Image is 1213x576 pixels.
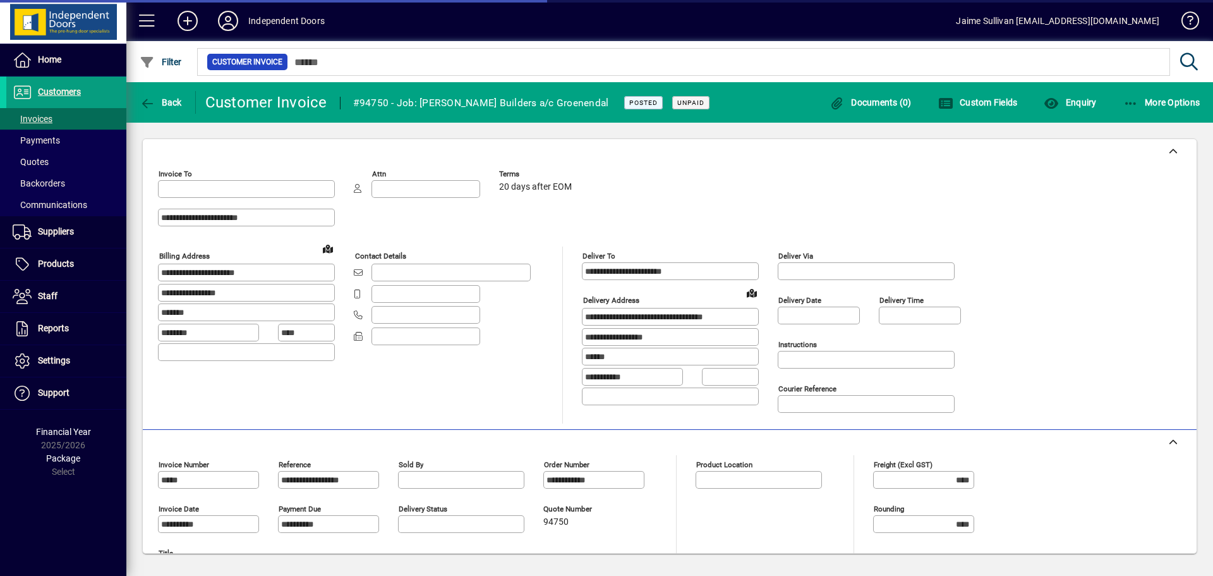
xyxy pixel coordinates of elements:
[38,87,81,97] span: Customers
[126,91,196,114] app-page-header-button: Back
[13,135,60,145] span: Payments
[205,92,327,113] div: Customer Invoice
[1041,91,1099,114] button: Enquiry
[6,130,126,151] a: Payments
[6,313,126,345] a: Reports
[543,505,619,513] span: Quote number
[879,296,924,305] mat-label: Delivery time
[13,157,49,167] span: Quotes
[956,11,1159,31] div: Jaime Sullivan [EMAIL_ADDRESS][DOMAIN_NAME]
[6,248,126,280] a: Products
[874,505,904,513] mat-label: Rounding
[38,226,74,236] span: Suppliers
[6,108,126,130] a: Invoices
[6,151,126,173] a: Quotes
[677,99,704,107] span: Unpaid
[13,200,87,210] span: Communications
[1120,91,1204,114] button: More Options
[696,460,752,469] mat-label: Product location
[372,169,386,178] mat-label: Attn
[399,460,423,469] mat-label: Sold by
[1172,3,1197,44] a: Knowledge Base
[38,323,69,333] span: Reports
[136,91,185,114] button: Back
[248,11,325,31] div: Independent Doors
[159,505,199,513] mat-label: Invoice date
[6,44,126,76] a: Home
[212,56,282,68] span: Customer Invoice
[46,453,80,463] span: Package
[6,216,126,248] a: Suppliers
[167,9,208,32] button: Add
[499,182,572,192] span: 20 days after EOM
[6,173,126,194] a: Backorders
[1123,97,1200,107] span: More Options
[6,281,126,312] a: Staff
[279,460,311,469] mat-label: Reference
[6,377,126,409] a: Support
[13,178,65,188] span: Backorders
[582,252,615,260] mat-label: Deliver To
[778,384,836,393] mat-label: Courier Reference
[826,91,915,114] button: Documents (0)
[159,460,209,469] mat-label: Invoice number
[938,97,1018,107] span: Custom Fields
[778,340,817,349] mat-label: Instructions
[140,97,182,107] span: Back
[38,355,70,365] span: Settings
[318,238,338,259] a: View on map
[140,57,182,67] span: Filter
[778,296,821,305] mat-label: Delivery date
[208,9,248,32] button: Profile
[38,291,57,301] span: Staff
[629,99,658,107] span: Posted
[159,549,173,558] mat-label: Title
[544,460,589,469] mat-label: Order number
[136,51,185,73] button: Filter
[38,54,61,64] span: Home
[1044,97,1096,107] span: Enquiry
[6,194,126,216] a: Communications
[778,252,813,260] mat-label: Deliver via
[36,427,91,437] span: Financial Year
[13,114,52,124] span: Invoices
[38,259,74,269] span: Products
[874,460,932,469] mat-label: Freight (excl GST)
[6,345,126,377] a: Settings
[543,517,569,527] span: 94750
[38,388,69,398] span: Support
[830,97,912,107] span: Documents (0)
[279,505,321,513] mat-label: Payment due
[742,283,762,303] a: View on map
[935,91,1021,114] button: Custom Fields
[353,93,609,113] div: #94750 - Job: [PERSON_NAME] Builders a/c Groenendal
[159,169,192,178] mat-label: Invoice To
[499,170,575,178] span: Terms
[399,505,447,513] mat-label: Delivery status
